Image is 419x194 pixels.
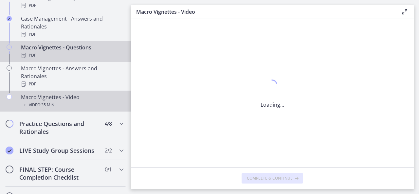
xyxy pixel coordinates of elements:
[21,30,123,38] div: PDF
[21,80,123,88] div: PDF
[19,166,99,181] h2: FINAL STEP: Course Completion Checklist
[261,78,284,93] div: 1
[247,176,293,181] span: Complete & continue
[7,16,12,21] i: Completed
[105,147,112,154] span: 2 / 2
[21,93,123,109] div: Macro Vignettes - Video
[40,101,54,109] span: · 35 min
[261,101,284,109] p: Loading...
[21,44,123,59] div: Macro Vignettes - Questions
[19,147,99,154] h2: LIVE Study Group Sessions
[21,51,123,59] div: PDF
[105,166,112,173] span: 0 / 1
[136,8,390,16] h3: Macro Vignettes - Video
[21,15,123,38] div: Case Management - Answers and Rationales
[21,2,123,9] div: PDF
[21,101,123,109] div: Video
[19,120,99,135] h2: Practice Questions and Rationales
[21,64,123,88] div: Macro Vignettes - Answers and Rationales
[105,120,112,128] span: 4 / 8
[242,173,303,184] button: Complete & continue
[6,147,13,154] i: Completed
